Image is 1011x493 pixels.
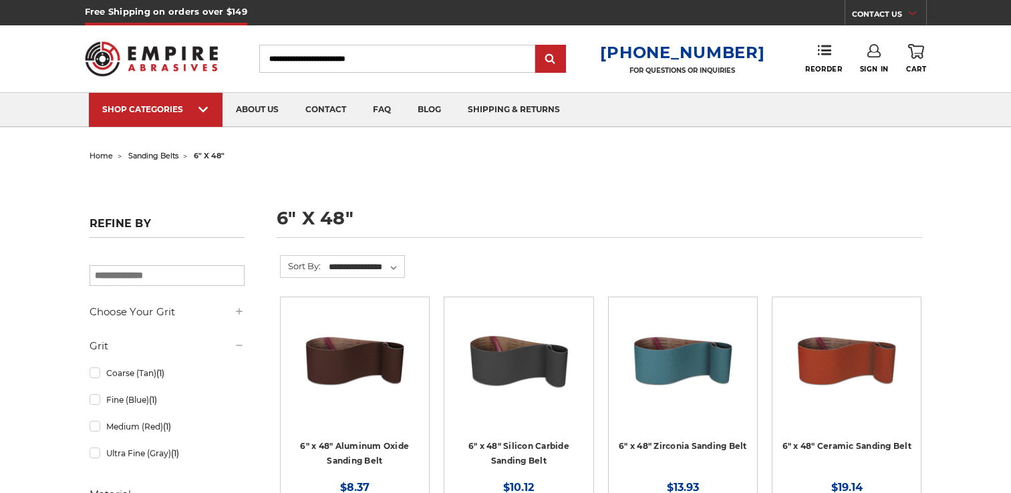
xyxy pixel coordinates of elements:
a: sanding belts [128,151,178,160]
a: Ultra Fine (Gray) [90,442,245,465]
a: 6" x 48" Zirconia Sanding Belt [619,441,747,451]
a: Medium (Red) [90,415,245,438]
span: (1) [156,368,164,378]
span: (1) [149,395,157,405]
input: Submit [537,46,564,73]
img: 6" x 48" Zirconia Sanding Belt [629,307,736,414]
label: Sort By: [281,256,321,276]
a: shipping & returns [454,93,573,127]
a: 6" x 48" Silicon Carbide Sanding Belt [468,441,569,466]
h5: Refine by [90,217,245,238]
a: 6" x 48" Aluminum Oxide Sanding Belt [290,307,420,436]
img: 6" x 48" Ceramic Sanding Belt [793,307,900,414]
span: Sign In [860,65,889,73]
a: CONTACT US [852,7,926,25]
a: 6" x 48" Zirconia Sanding Belt [618,307,748,436]
a: blog [404,93,454,127]
div: SHOP CATEGORIES [102,104,209,114]
span: Reorder [805,65,842,73]
a: faq [359,93,404,127]
span: Cart [906,65,926,73]
a: home [90,151,113,160]
span: 6" x 48" [194,151,225,160]
h1: 6" x 48" [277,209,922,238]
a: Cart [906,44,926,73]
img: Empire Abrasives [85,33,219,85]
img: 6" x 48" Aluminum Oxide Sanding Belt [301,307,408,414]
a: Reorder [805,44,842,73]
a: contact [292,93,359,127]
a: [PHONE_NUMBER] [600,43,764,62]
span: (1) [171,448,179,458]
h5: Choose Your Grit [90,304,245,320]
a: 6" x 48" Silicon Carbide File Belt [454,307,583,436]
a: 6" x 48" Ceramic Sanding Belt [782,307,911,436]
a: 6" x 48" Ceramic Sanding Belt [782,441,911,451]
a: 6" x 48" Aluminum Oxide Sanding Belt [300,441,409,466]
a: Fine (Blue) [90,388,245,412]
p: FOR QUESTIONS OR INQUIRIES [600,66,764,75]
img: 6" x 48" Silicon Carbide File Belt [465,307,572,414]
a: Coarse (Tan) [90,361,245,385]
span: (1) [163,422,171,432]
h5: Grit [90,338,245,354]
select: Sort By: [327,257,404,277]
a: about us [223,93,292,127]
